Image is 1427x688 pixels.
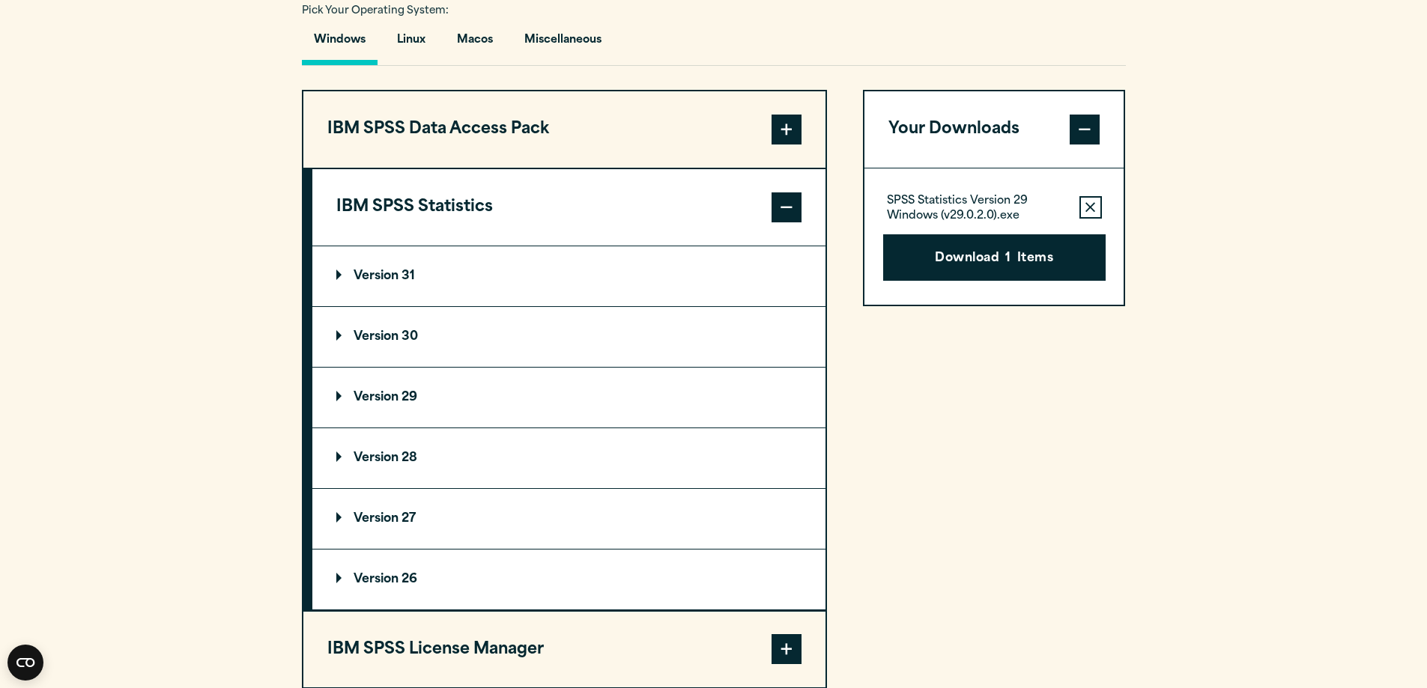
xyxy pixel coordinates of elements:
summary: Version 27 [312,489,825,549]
div: IBM SPSS Statistics [312,246,825,610]
button: Windows [302,22,378,65]
span: Pick Your Operating System: [302,6,449,16]
div: Your Downloads [864,168,1124,305]
p: Version 26 [336,573,417,585]
button: Download1Items [883,234,1106,281]
button: IBM SPSS License Manager [303,612,825,688]
p: Version 27 [336,513,416,525]
button: Miscellaneous [512,22,613,65]
summary: Version 29 [312,368,825,427]
p: Version 29 [336,392,417,404]
button: Your Downloads [864,91,1124,168]
span: 1 [1005,249,1011,269]
summary: Version 30 [312,307,825,367]
summary: Version 28 [312,428,825,488]
summary: Version 31 [312,246,825,306]
button: IBM SPSS Data Access Pack [303,91,825,168]
button: IBM SPSS Statistics [312,169,825,246]
p: Version 31 [336,270,415,282]
button: Open CMP widget [7,645,43,681]
button: Linux [385,22,437,65]
summary: Version 26 [312,550,825,609]
button: Macos [445,22,505,65]
p: Version 30 [336,331,418,343]
p: SPSS Statistics Version 29 Windows (v29.0.2.0).exe [887,194,1067,224]
p: Version 28 [336,452,417,464]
